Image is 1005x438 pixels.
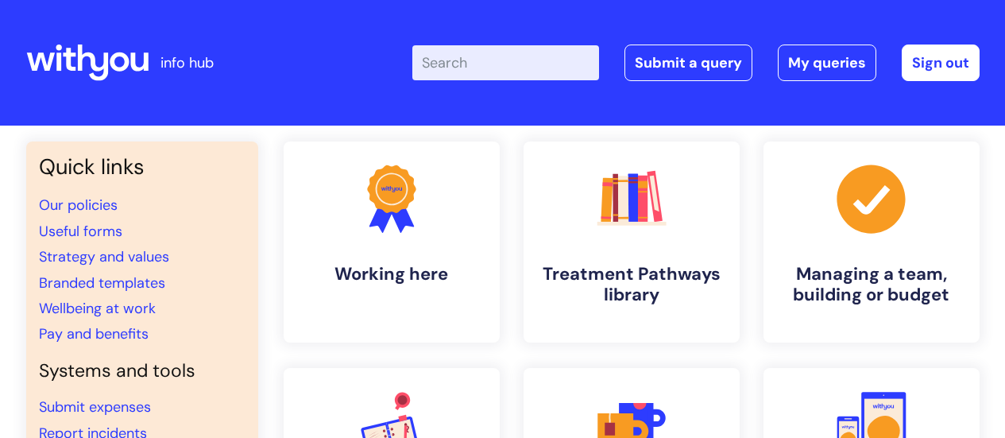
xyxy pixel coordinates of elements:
a: Sign out [902,45,980,81]
a: Wellbeing at work [39,299,156,318]
a: Submit a query [624,45,752,81]
a: Treatment Pathways library [524,141,740,343]
a: Pay and benefits [39,324,149,343]
a: My queries [778,45,876,81]
h4: Working here [296,264,487,285]
a: Working here [284,141,500,343]
a: Branded templates [39,273,165,293]
a: Our policies [39,196,118,215]
div: | - [412,45,980,81]
h4: Treatment Pathways library [536,264,727,306]
h3: Quick links [39,154,245,180]
a: Strategy and values [39,247,169,266]
h4: Managing a team, building or budget [776,264,967,306]
a: Managing a team, building or budget [763,141,980,343]
a: Useful forms [39,222,122,241]
a: Submit expenses [39,397,151,417]
h4: Systems and tools [39,360,245,382]
input: Search [412,45,599,80]
p: info hub [160,50,214,76]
